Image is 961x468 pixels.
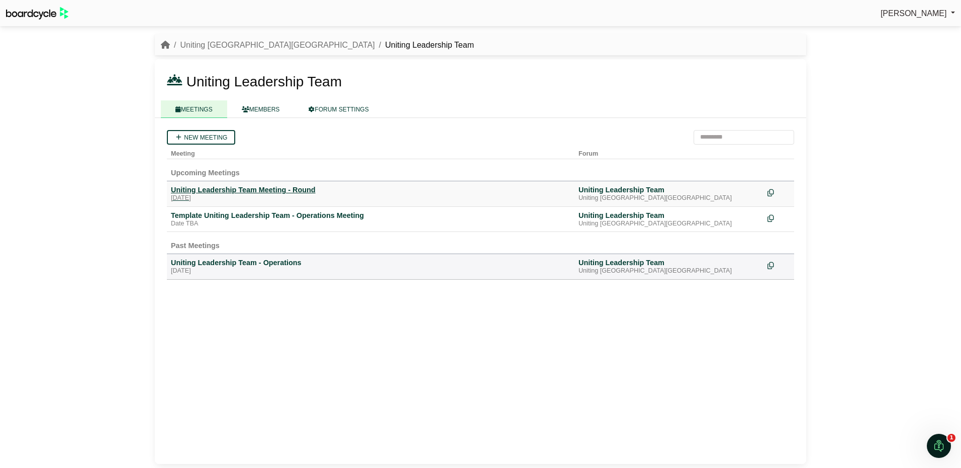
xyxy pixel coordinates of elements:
iframe: Intercom live chat [927,434,951,458]
div: Template Uniting Leadership Team - Operations Meeting [171,211,570,220]
a: Uniting Leadership Team Uniting [GEOGRAPHIC_DATA][GEOGRAPHIC_DATA] [579,211,759,228]
div: Uniting [GEOGRAPHIC_DATA][GEOGRAPHIC_DATA] [579,194,759,202]
th: Forum [574,145,763,159]
a: Uniting Leadership Team - Operations [DATE] [171,258,570,275]
a: [PERSON_NAME] [881,7,955,20]
a: New meeting [167,130,235,145]
a: MEETINGS [161,100,227,118]
span: 1 [947,434,955,442]
li: Uniting Leadership Team [375,39,474,52]
a: FORUM SETTINGS [294,100,383,118]
a: Uniting Leadership Team Meeting - Round [DATE] [171,185,570,202]
div: [DATE] [171,267,570,275]
div: [DATE] [171,194,570,202]
div: Uniting [GEOGRAPHIC_DATA][GEOGRAPHIC_DATA] [579,220,759,228]
div: Uniting Leadership Team Meeting - Round [171,185,570,194]
div: Uniting [GEOGRAPHIC_DATA][GEOGRAPHIC_DATA] [579,267,759,275]
span: Upcoming Meetings [171,169,240,177]
a: Template Uniting Leadership Team - Operations Meeting Date TBA [171,211,570,228]
a: Uniting Leadership Team Uniting [GEOGRAPHIC_DATA][GEOGRAPHIC_DATA] [579,258,759,275]
a: MEMBERS [227,100,295,118]
span: [PERSON_NAME] [881,9,947,18]
div: Uniting Leadership Team - Operations [171,258,570,267]
div: Make a copy [767,258,790,272]
nav: breadcrumb [161,39,474,52]
div: Uniting Leadership Team [579,185,759,194]
span: Past Meetings [171,242,220,250]
div: Uniting Leadership Team [579,258,759,267]
th: Meeting [167,145,574,159]
div: Uniting Leadership Team [579,211,759,220]
span: Uniting Leadership Team [186,74,342,89]
img: BoardcycleBlackGreen-aaafeed430059cb809a45853b8cf6d952af9d84e6e89e1f1685b34bfd5cb7d64.svg [6,7,68,20]
div: Make a copy [767,185,790,199]
div: Date TBA [171,220,570,228]
div: Make a copy [767,211,790,224]
a: Uniting [GEOGRAPHIC_DATA][GEOGRAPHIC_DATA] [180,41,374,49]
a: Uniting Leadership Team Uniting [GEOGRAPHIC_DATA][GEOGRAPHIC_DATA] [579,185,759,202]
